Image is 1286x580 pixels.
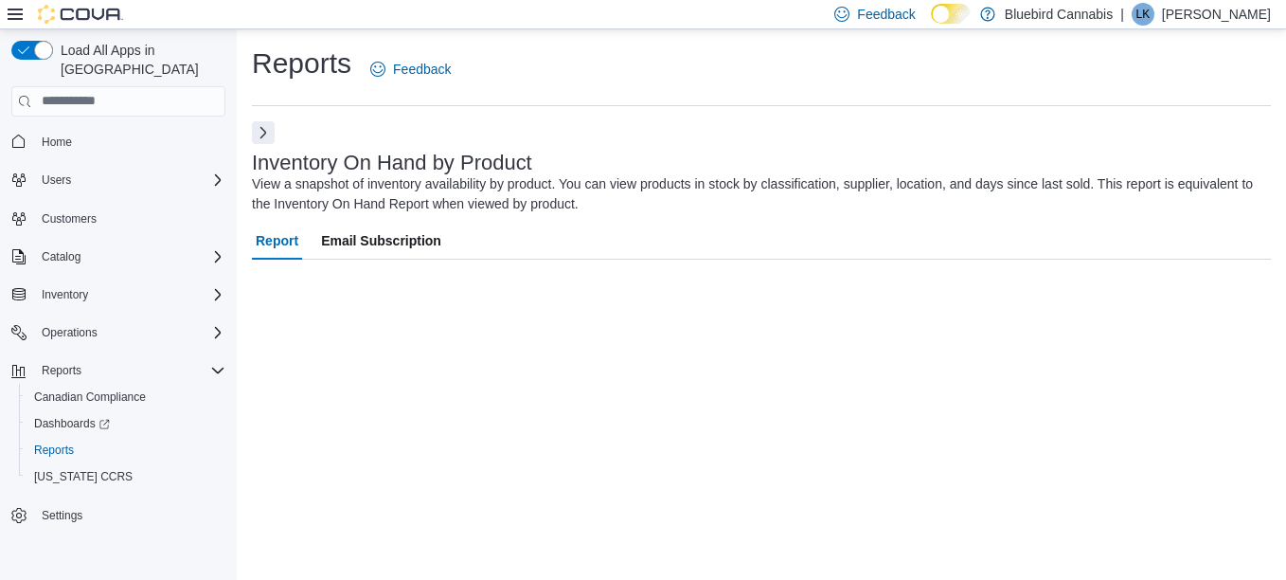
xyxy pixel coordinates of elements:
[4,205,233,232] button: Customers
[252,45,351,82] h1: Reports
[34,245,225,268] span: Catalog
[857,5,915,24] span: Feedback
[4,244,233,270] button: Catalog
[1136,3,1151,26] span: LK
[34,321,105,344] button: Operations
[4,319,233,346] button: Operations
[252,174,1261,214] div: View a snapshot of inventory availability by product. You can view products in stock by classific...
[931,24,932,25] span: Dark Mode
[4,128,233,155] button: Home
[27,386,153,408] a: Canadian Compliance
[53,41,225,79] span: Load All Apps in [GEOGRAPHIC_DATA]
[42,508,82,523] span: Settings
[27,412,117,435] a: Dashboards
[1005,3,1113,26] p: Bluebird Cannabis
[42,363,81,378] span: Reports
[27,465,140,488] a: [US_STATE] CCRS
[34,416,110,431] span: Dashboards
[34,208,104,230] a: Customers
[34,283,96,306] button: Inventory
[34,169,225,191] span: Users
[256,222,298,260] span: Report
[4,357,233,384] button: Reports
[42,172,71,188] span: Users
[321,222,441,260] span: Email Subscription
[34,321,225,344] span: Operations
[42,325,98,340] span: Operations
[19,384,233,410] button: Canadian Compliance
[34,443,74,458] span: Reports
[34,130,225,154] span: Home
[27,439,225,462] span: Reports
[34,131,80,154] a: Home
[1132,3,1154,26] div: Luma Khoury
[252,152,532,174] h3: Inventory On Hand by Product
[34,359,89,382] button: Reports
[931,4,971,24] input: Dark Mode
[4,281,233,308] button: Inventory
[1120,3,1124,26] p: |
[42,135,72,150] span: Home
[1162,3,1271,26] p: [PERSON_NAME]
[4,167,233,193] button: Users
[34,469,133,484] span: [US_STATE] CCRS
[34,169,79,191] button: Users
[19,463,233,490] button: [US_STATE] CCRS
[34,245,88,268] button: Catalog
[34,390,146,405] span: Canadian Compliance
[34,359,225,382] span: Reports
[19,410,233,437] a: Dashboards
[27,412,225,435] span: Dashboards
[393,60,451,79] span: Feedback
[19,437,233,463] button: Reports
[34,207,225,230] span: Customers
[34,283,225,306] span: Inventory
[27,386,225,408] span: Canadian Compliance
[252,121,275,144] button: Next
[42,211,97,227] span: Customers
[27,439,81,462] a: Reports
[27,465,225,488] span: Washington CCRS
[42,287,88,302] span: Inventory
[4,501,233,529] button: Settings
[11,120,225,579] nav: Complex example
[42,249,80,264] span: Catalog
[34,503,225,527] span: Settings
[363,50,458,88] a: Feedback
[34,504,90,527] a: Settings
[38,5,123,24] img: Cova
